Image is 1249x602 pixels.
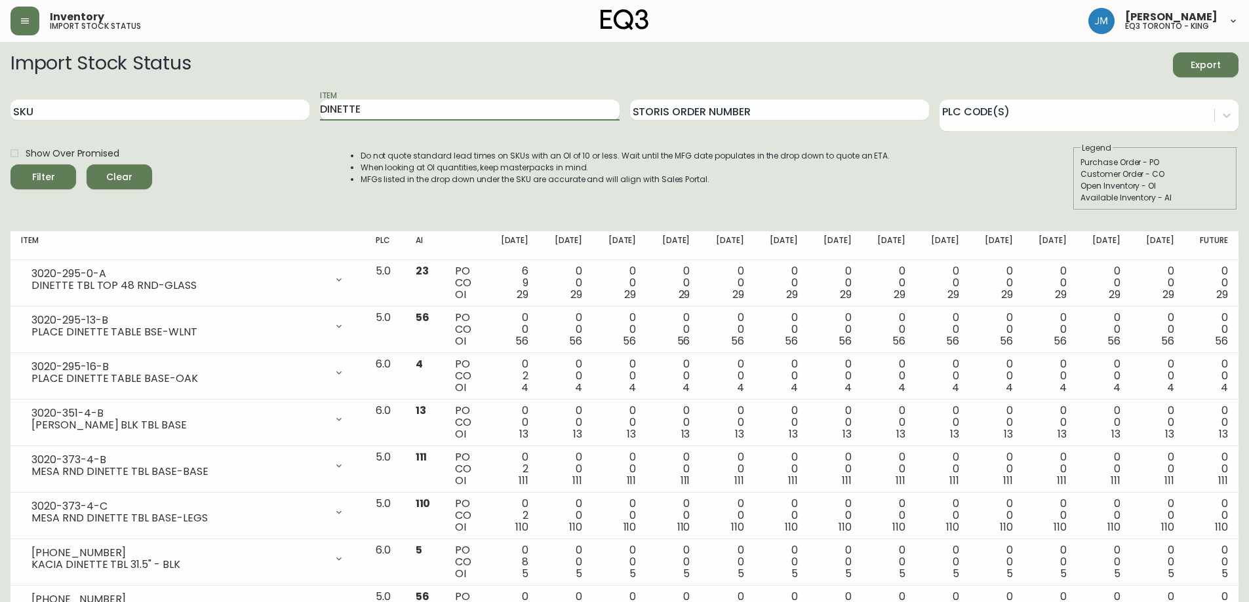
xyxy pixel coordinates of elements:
[515,333,528,348] span: 56
[365,260,405,307] td: 5.0
[916,231,970,260] th: [DATE]
[576,566,582,581] span: 5
[819,544,852,580] div: 0 0
[1218,473,1228,488] span: 111
[549,405,582,440] div: 0 0
[1109,287,1120,302] span: 29
[1125,12,1218,22] span: [PERSON_NAME]
[1141,265,1174,301] div: 0 0
[1034,405,1067,440] div: 0 0
[765,405,798,440] div: 0 0
[677,333,690,348] span: 56
[711,265,743,301] div: 0 0
[455,426,466,442] span: OI
[946,333,959,348] span: 56
[496,498,528,533] div: 0 2
[629,566,636,581] span: 5
[549,498,582,533] div: 0 0
[679,287,690,302] span: 29
[496,312,528,347] div: 0 0
[926,312,959,347] div: 0 0
[572,473,582,488] span: 111
[808,231,862,260] th: [DATE]
[416,542,422,557] span: 5
[842,473,852,488] span: 111
[899,566,905,581] span: 5
[569,333,582,348] span: 56
[1055,287,1067,302] span: 29
[549,358,582,394] div: 0 0
[657,544,690,580] div: 0 0
[785,333,798,348] span: 56
[603,405,636,440] div: 0 0
[1195,544,1228,580] div: 0 0
[711,312,743,347] div: 0 0
[603,265,636,301] div: 0 0
[791,380,798,395] span: 4
[21,498,355,527] div: 3020-373-4-CMESA RND DINETTE TBL BASE-LEGS
[946,519,959,535] span: 110
[1088,8,1115,34] img: b88646003a19a9f750de19192e969c24
[603,451,636,487] div: 0 0
[365,539,405,586] td: 6.0
[519,473,528,488] span: 111
[862,231,916,260] th: [DATE]
[657,358,690,394] div: 0 0
[873,312,905,347] div: 0 0
[1034,451,1067,487] div: 0 0
[980,498,1013,533] div: 0 0
[21,312,355,341] div: 3020-295-13-BPLACE DINETTE TABLE BSE-WLNT
[1141,544,1174,580] div: 0 0
[1054,333,1067,348] span: 56
[365,231,405,260] th: PLC
[1195,312,1228,347] div: 0 0
[21,451,355,480] div: 3020-373-4-BMESA RND DINETTE TBL BASE-BASE
[791,566,798,581] span: 5
[517,287,528,302] span: 29
[365,446,405,493] td: 5.0
[1080,180,1230,192] div: Open Inventory - OI
[416,496,431,511] span: 110
[873,451,905,487] div: 0 0
[683,380,690,395] span: 4
[416,310,429,325] span: 56
[365,307,405,353] td: 5.0
[549,312,582,347] div: 0 0
[1215,333,1228,348] span: 56
[1060,566,1067,581] span: 5
[980,544,1013,580] div: 0 0
[947,287,959,302] span: 29
[1141,498,1174,533] div: 0 0
[1141,451,1174,487] div: 0 0
[839,333,852,348] span: 56
[657,451,690,487] div: 0 0
[627,426,636,442] span: 13
[1125,22,1209,30] h5: eq3 toronto - king
[843,426,852,442] span: 13
[31,280,326,292] div: DINETTE TBL TOP 48 RND-GLASS
[361,174,890,185] li: MFGs listed in the drop down under the SKU are accurate and will align with Sales Portal.
[1215,519,1228,535] span: 110
[980,358,1013,394] div: 0 0
[765,265,798,301] div: 0 0
[1185,231,1239,260] th: Future
[1195,405,1228,440] div: 0 0
[731,519,744,535] span: 110
[819,405,852,440] div: 0 0
[926,544,959,580] div: 0 0
[21,544,355,573] div: [PHONE_NUMBER]KACIA DINETTE TBL 31.5" - BLK
[896,426,905,442] span: 13
[1034,265,1067,301] div: 0 0
[624,287,636,302] span: 29
[365,493,405,539] td: 5.0
[970,231,1023,260] th: [DATE]
[711,544,743,580] div: 0 0
[1034,544,1067,580] div: 0 0
[521,380,528,395] span: 4
[786,287,798,302] span: 29
[522,566,528,581] span: 5
[455,380,466,395] span: OI
[31,559,326,571] div: KACIA DINETTE TBL 31.5" - BLK
[26,147,119,160] span: Show Over Promised
[926,498,959,533] div: 0 0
